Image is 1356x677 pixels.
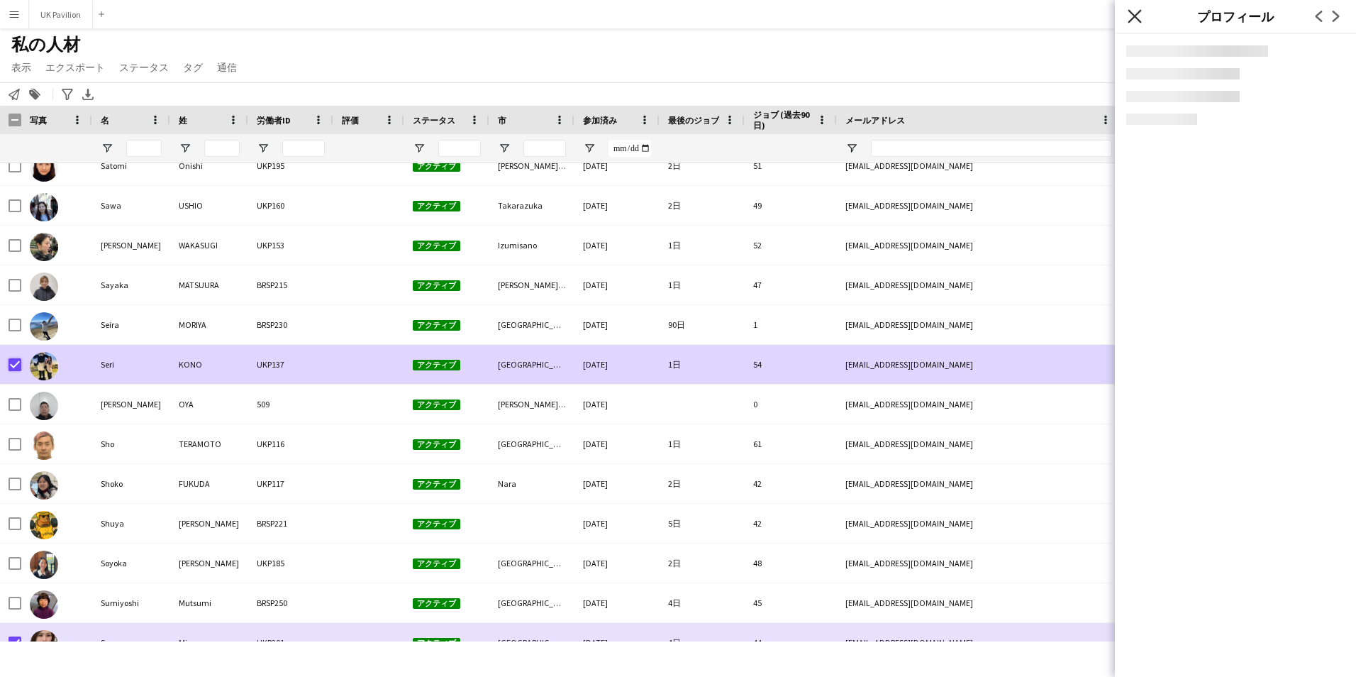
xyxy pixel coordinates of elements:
[204,140,240,157] input: 姓 フィルター入力
[248,424,333,463] div: UKP116
[248,305,333,344] div: BRSP230
[413,280,460,291] span: アクティブ
[79,86,96,103] app-action-btn: XLSXをエクスポート
[660,504,745,543] div: 5日
[59,86,76,103] app-action-btn: 高度なフィルター
[126,140,162,157] input: 名 フィルター入力
[845,115,905,126] span: メールアドレス
[413,439,460,450] span: アクティブ
[342,115,359,126] span: 評価
[170,146,248,185] div: Onishi
[30,115,47,126] span: 写真
[413,479,460,490] span: アクティブ
[92,345,170,384] div: Seri
[745,623,837,662] div: 44
[413,161,460,172] span: アクティブ
[170,226,248,265] div: WAKASUGI
[217,61,237,74] span: 通信
[837,186,1121,225] div: [EMAIL_ADDRESS][DOMAIN_NAME]
[30,590,58,619] img: Sumiyoshi Mutsumi
[248,583,333,622] div: BRSP250
[248,226,333,265] div: UKP153
[523,140,566,157] input: 市 フィルター入力
[574,504,660,543] div: [DATE]
[574,186,660,225] div: [DATE]
[745,583,837,622] div: 45
[413,519,460,529] span: アクティブ
[30,471,58,500] img: Shoko FUKUDA
[30,392,58,420] img: Shinichi OYA
[489,544,574,583] div: [GEOGRAPHIC_DATA]
[119,61,169,74] span: ステータス
[574,464,660,503] div: [DATE]
[248,265,333,304] div: BRSP215
[498,142,511,155] button: フィルターメニューを開く
[574,385,660,424] div: [DATE]
[837,146,1121,185] div: [EMAIL_ADDRESS][DOMAIN_NAME]
[248,623,333,662] div: UKP201
[745,226,837,265] div: 52
[489,424,574,463] div: [GEOGRAPHIC_DATA]
[837,385,1121,424] div: [EMAIL_ADDRESS][DOMAIN_NAME]
[660,146,745,185] div: 2日
[170,186,248,225] div: USHIO
[574,226,660,265] div: [DATE]
[574,345,660,384] div: [DATE]
[745,504,837,543] div: 42
[745,424,837,463] div: 61
[489,226,574,265] div: Izumisano
[745,385,837,424] div: 0
[413,558,460,569] span: アクティブ
[413,241,460,251] span: アクティブ
[745,544,837,583] div: 48
[837,464,1121,503] div: [EMAIL_ADDRESS][DOMAIN_NAME]
[11,34,80,55] span: 私の人材
[574,424,660,463] div: [DATE]
[1115,7,1356,26] h3: プロフィール
[489,265,574,304] div: [PERSON_NAME][GEOGRAPHIC_DATA][PERSON_NAME][GEOGRAPHIC_DATA]
[40,58,111,77] a: エクスポート
[413,598,460,609] span: アクティブ
[30,511,58,539] img: Shuya NAKAMURA
[248,464,333,503] div: UKP117
[583,142,596,155] button: フィルターメニューを開く
[179,115,187,126] span: 姓
[92,464,170,503] div: Shoko
[489,186,574,225] div: Takarazuka
[92,226,170,265] div: [PERSON_NAME]
[845,142,858,155] button: フィルターメニューを開く
[6,58,37,77] a: 表示
[574,265,660,304] div: [DATE]
[837,623,1121,662] div: [EMAIL_ADDRESS][DOMAIN_NAME]
[92,424,170,463] div: Sho
[438,140,481,157] input: ステータス フィルター入力
[608,140,651,157] input: 参加済み フィルター入力
[489,305,574,344] div: [GEOGRAPHIC_DATA]
[574,623,660,662] div: [DATE]
[489,623,574,662] div: [GEOGRAPHIC_DATA]
[183,61,203,74] span: タグ
[92,385,170,424] div: [PERSON_NAME]
[660,265,745,304] div: 1日
[248,186,333,225] div: UKP160
[30,352,58,380] img: Seri KONO
[170,345,248,384] div: KONO
[745,186,837,225] div: 49
[660,544,745,583] div: 2日
[26,86,43,103] app-action-btn: タグに追加
[170,544,248,583] div: [PERSON_NAME]
[871,140,1112,157] input: メールアドレス フィルター入力
[92,186,170,225] div: Sawa
[660,305,745,344] div: 90日
[248,146,333,185] div: UKP195
[745,146,837,185] div: 51
[660,583,745,622] div: 4日
[837,226,1121,265] div: [EMAIL_ADDRESS][DOMAIN_NAME]
[489,583,574,622] div: [GEOGRAPHIC_DATA]
[745,265,837,304] div: 47
[92,305,170,344] div: Seira
[29,1,93,28] button: UK Pavilion
[574,583,660,622] div: [DATE]
[30,431,58,460] img: Sho TERAMOTO
[45,61,105,74] span: エクスポート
